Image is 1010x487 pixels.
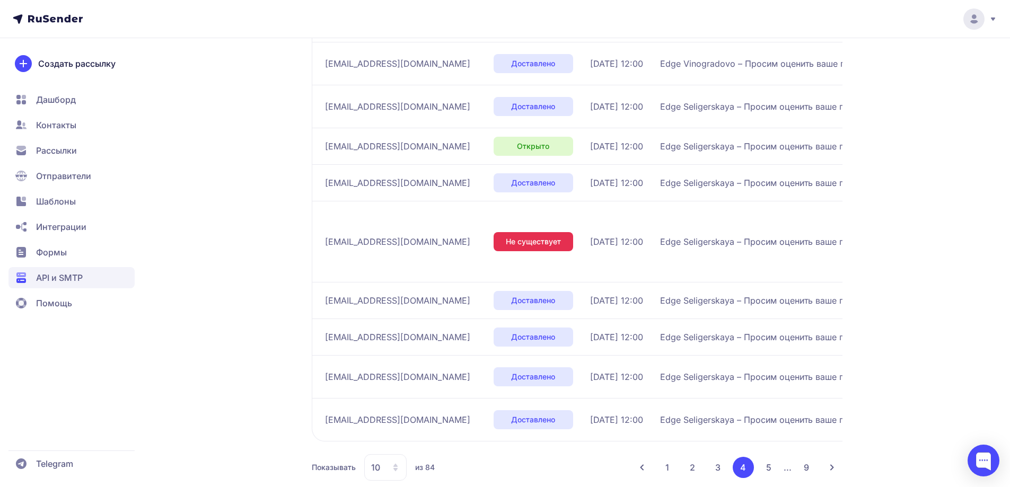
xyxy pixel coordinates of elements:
[36,220,86,233] span: Интеграции
[590,140,643,153] span: [DATE] 12:00
[511,414,555,425] span: Доставлено
[506,236,561,247] span: Не существует
[325,57,470,70] span: [EMAIL_ADDRESS][DOMAIN_NAME]
[590,235,643,248] span: [DATE] 12:00
[660,140,890,153] span: Edge Seligerskaya – Просим оценить ваше проживание
[325,413,470,426] span: [EMAIL_ADDRESS][DOMAIN_NAME]
[371,461,380,474] span: 10
[36,170,91,182] span: Отправители
[657,457,678,478] button: 1
[511,178,555,188] span: Доставлено
[796,457,817,478] button: 9
[325,140,470,153] span: [EMAIL_ADDRESS][DOMAIN_NAME]
[784,462,792,473] span: ...
[517,141,549,152] span: Открыто
[325,100,470,113] span: [EMAIL_ADDRESS][DOMAIN_NAME]
[36,93,76,106] span: Дашборд
[325,331,470,343] span: [EMAIL_ADDRESS][DOMAIN_NAME]
[660,235,890,248] span: Edge Seligerskaya – Просим оценить ваше проживание
[590,331,643,343] span: [DATE] 12:00
[590,413,643,426] span: [DATE] 12:00
[590,370,643,383] span: [DATE] 12:00
[758,457,779,478] button: 5
[660,331,890,343] span: Edge Seligerskaya – Просим оценить ваше проживание
[38,57,116,70] span: Создать рассылку
[590,176,643,189] span: [DATE] 12:00
[707,457,728,478] button: 3
[660,100,890,113] span: Edge Seligerskaya – Просим оценить ваше проживание
[36,195,76,208] span: Шаблоны
[36,457,73,470] span: Telegram
[36,271,83,284] span: API и SMTP
[733,457,754,478] button: 4
[682,457,703,478] button: 2
[36,119,76,131] span: Контакты
[590,100,643,113] span: [DATE] 12:00
[36,246,67,259] span: Формы
[511,295,555,306] span: Доставлено
[590,57,643,70] span: [DATE] 12:00
[36,297,72,309] span: Помощь
[660,57,891,70] span: Edge Vinogradovo – Просим оценить ваше проживание
[511,371,555,382] span: Доставлено
[8,453,135,474] a: Telegram
[660,413,890,426] span: Edge Seligerskaya – Просим оценить ваше проживание
[511,58,555,69] span: Доставлено
[325,176,470,189] span: [EMAIL_ADDRESS][DOMAIN_NAME]
[415,462,435,473] span: из 84
[36,144,77,157] span: Рассылки
[590,294,643,307] span: [DATE] 12:00
[511,332,555,342] span: Доставлено
[325,294,470,307] span: [EMAIL_ADDRESS][DOMAIN_NAME]
[312,462,356,473] span: Показывать
[511,101,555,112] span: Доставлено
[325,235,470,248] span: [EMAIL_ADDRESS][DOMAIN_NAME]
[660,370,890,383] span: Edge Seligerskaya – Просим оценить ваше проживание
[325,370,470,383] span: [EMAIL_ADDRESS][DOMAIN_NAME]
[660,176,890,189] span: Edge Seligerskaya – Просим оценить ваше проживание
[660,294,890,307] span: Edge Seligerskaya – Просим оценить ваше проживание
